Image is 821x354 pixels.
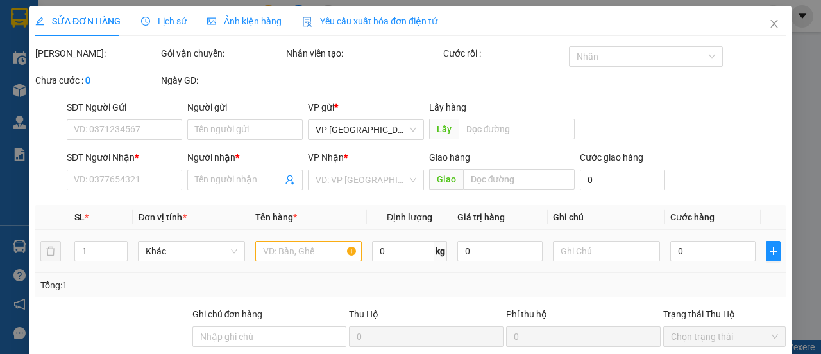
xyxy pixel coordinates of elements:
[146,242,237,261] span: Khác
[506,307,661,326] div: Phí thu hộ
[7,75,103,96] h2: QPKQRNQV
[663,307,786,321] div: Trạng thái Thu Hộ
[138,212,186,222] span: Đơn vị tính
[670,327,778,346] span: Chọn trạng thái
[192,309,262,319] label: Ghi chú đơn hàng
[161,73,284,87] div: Ngày GD:
[766,241,781,261] button: plus
[67,100,182,114] div: SĐT Người Gửi
[428,102,466,112] span: Lấy hàng
[35,46,158,60] div: [PERSON_NAME]:
[553,241,659,261] input: Ghi Chú
[548,205,664,230] th: Ghi chú
[255,212,297,222] span: Tên hàng
[286,46,441,60] div: Nhân viên tạo:
[580,170,665,190] input: Cước giao hàng
[457,212,505,222] span: Giá trị hàng
[35,16,121,26] span: SỬA ĐƠN HÀNG
[207,16,282,26] span: Ảnh kiện hàng
[302,16,437,26] span: Yêu cầu xuất hóa đơn điện tử
[207,17,216,26] span: picture
[428,119,458,139] span: Lấy
[161,46,284,60] div: Gói vận chuyển:
[769,19,779,29] span: close
[141,17,150,26] span: clock-circle
[316,120,416,139] span: VP Mỹ Đình
[443,46,566,60] div: Cước rồi :
[74,212,85,222] span: SL
[428,169,462,190] span: Giao
[187,150,303,164] div: Người nhận
[308,152,344,163] span: VP Nhận
[428,152,470,163] span: Giao hàng
[67,150,182,164] div: SĐT Người Nhận
[40,278,318,292] div: Tổng: 1
[187,100,303,114] div: Người gửi
[255,241,362,261] input: VD: Bàn, Ghế
[141,16,187,26] span: Lịch sử
[192,326,346,347] input: Ghi chú đơn hàng
[462,169,574,190] input: Dọc đường
[580,152,643,163] label: Cước giao hàng
[308,100,423,114] div: VP gửi
[387,212,432,222] span: Định lượng
[85,75,90,85] b: 0
[458,119,574,139] input: Dọc đường
[349,309,378,319] span: Thu Hộ
[434,241,447,261] span: kg
[670,212,714,222] span: Cước hàng
[78,30,216,51] b: [PERSON_NAME]
[766,246,780,256] span: plus
[67,75,308,163] h1: Giao dọc đường
[35,73,158,87] div: Chưa cước :
[40,241,61,261] button: delete
[302,17,312,27] img: icon
[35,17,44,26] span: edit
[285,175,295,185] span: user-add
[756,6,792,42] button: Close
